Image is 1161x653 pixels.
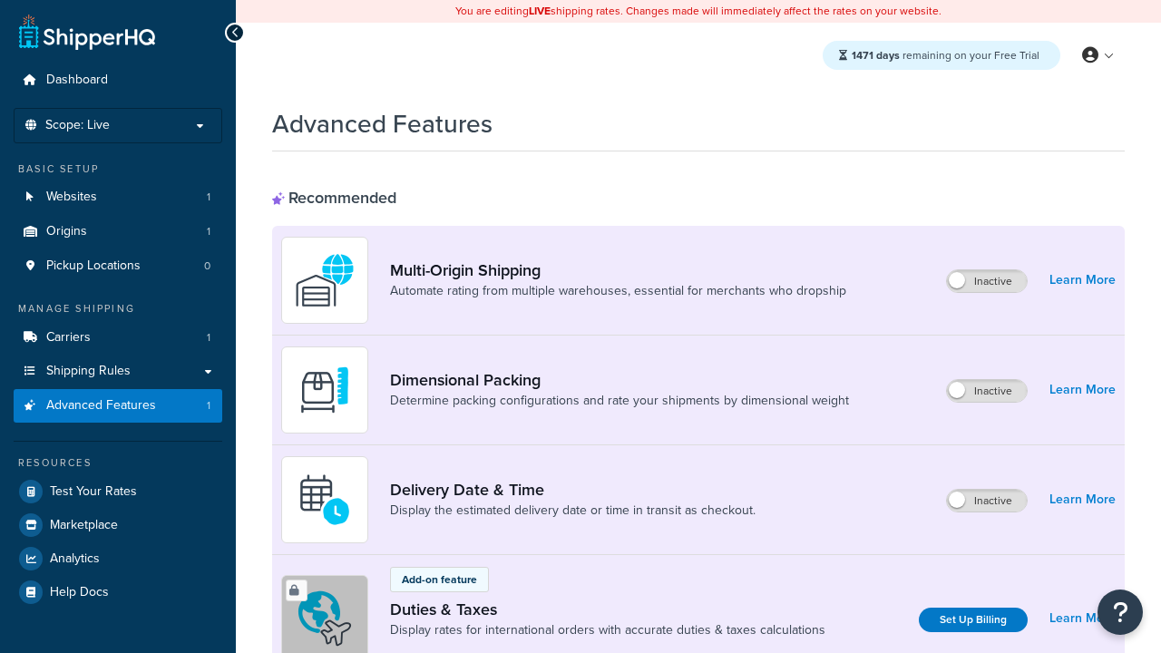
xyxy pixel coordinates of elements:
[293,468,356,531] img: gfkeb5ejjkALwAAAABJRU5ErkJggg==
[947,490,1027,512] label: Inactive
[46,398,156,414] span: Advanced Features
[46,73,108,88] span: Dashboard
[390,282,846,300] a: Automate rating from multiple warehouses, essential for merchants who dropship
[14,321,222,355] li: Carriers
[529,3,551,19] b: LIVE
[14,161,222,177] div: Basic Setup
[14,542,222,575] a: Analytics
[14,249,222,283] li: Pickup Locations
[14,301,222,317] div: Manage Shipping
[207,190,210,205] span: 1
[14,321,222,355] a: Carriers1
[390,392,849,410] a: Determine packing configurations and rate your shipments by dimensional weight
[1049,377,1116,403] a: Learn More
[1049,268,1116,293] a: Learn More
[204,258,210,274] span: 0
[45,118,110,133] span: Scope: Live
[390,260,846,280] a: Multi-Origin Shipping
[46,364,131,379] span: Shipping Rules
[272,106,493,141] h1: Advanced Features
[390,480,756,500] a: Delivery Date & Time
[14,180,222,214] li: Websites
[50,484,137,500] span: Test Your Rates
[207,224,210,239] span: 1
[402,571,477,588] p: Add-on feature
[14,249,222,283] a: Pickup Locations0
[50,551,100,567] span: Analytics
[1098,590,1143,635] button: Open Resource Center
[14,455,222,471] div: Resources
[50,585,109,600] span: Help Docs
[919,608,1028,632] a: Set Up Billing
[14,509,222,541] a: Marketplace
[947,380,1027,402] label: Inactive
[852,47,1039,63] span: remaining on your Free Trial
[46,258,141,274] span: Pickup Locations
[14,63,222,97] a: Dashboard
[14,389,222,423] a: Advanced Features1
[852,47,900,63] strong: 1471 days
[293,249,356,312] img: WatD5o0RtDAAAAAElFTkSuQmCC
[14,180,222,214] a: Websites1
[46,330,91,346] span: Carriers
[390,502,756,520] a: Display the estimated delivery date or time in transit as checkout.
[14,355,222,388] a: Shipping Rules
[14,215,222,249] li: Origins
[207,330,210,346] span: 1
[272,188,396,208] div: Recommended
[207,398,210,414] span: 1
[1049,606,1116,631] a: Learn More
[390,370,849,390] a: Dimensional Packing
[390,599,825,619] a: Duties & Taxes
[14,389,222,423] li: Advanced Features
[46,190,97,205] span: Websites
[390,621,825,639] a: Display rates for international orders with accurate duties & taxes calculations
[46,224,87,239] span: Origins
[1049,487,1116,512] a: Learn More
[293,358,356,422] img: DTVBYsAAAAAASUVORK5CYII=
[14,576,222,609] a: Help Docs
[947,270,1027,292] label: Inactive
[14,475,222,508] a: Test Your Rates
[50,518,118,533] span: Marketplace
[14,215,222,249] a: Origins1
